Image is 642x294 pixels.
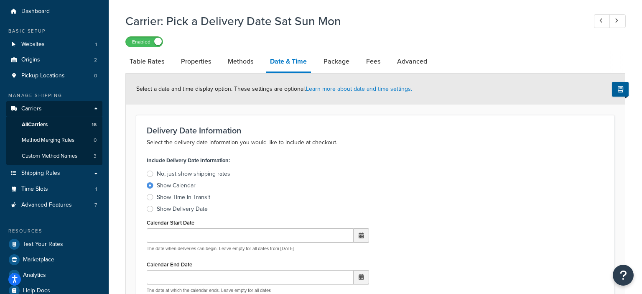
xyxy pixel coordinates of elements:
[147,220,194,226] label: Calendar Start Date
[21,186,48,193] span: Time Slots
[94,202,97,209] span: 7
[6,133,102,148] li: Method Merging Rules
[21,8,50,15] span: Dashboard
[6,228,102,235] div: Resources
[23,272,46,279] span: Analytics
[609,14,626,28] a: Next Record
[94,72,97,79] span: 0
[22,137,74,144] span: Method Merging Rules
[23,241,63,248] span: Test Your Rates
[6,37,102,52] li: Websites
[6,197,102,213] li: Advanced Features
[362,51,385,72] a: Fees
[22,121,48,128] span: All Carriers
[92,121,97,128] span: 16
[126,37,163,47] label: Enabled
[95,186,97,193] span: 1
[147,261,192,268] label: Calendar End Date
[6,182,102,197] li: Time Slots
[6,133,102,148] a: Method Merging Rules0
[6,68,102,84] a: Pickup Locations0
[6,148,102,164] a: Custom Method Names3
[136,84,412,93] span: Select a date and time display option. These settings are optional.
[95,41,97,48] span: 1
[94,153,97,160] span: 3
[21,170,60,177] span: Shipping Rules
[147,138,604,148] p: Select the delivery date information you would like to include at checkout.
[6,37,102,52] a: Websites1
[21,72,65,79] span: Pickup Locations
[6,101,102,117] a: Carriers
[6,182,102,197] a: Time Slots1
[6,268,102,283] a: Analytics
[21,202,72,209] span: Advanced Features
[6,52,102,68] li: Origins
[22,153,77,160] span: Custom Method Names
[94,137,97,144] span: 0
[125,51,168,72] a: Table Rates
[6,28,102,35] div: Basic Setup
[6,101,102,165] li: Carriers
[6,4,102,19] a: Dashboard
[6,252,102,267] a: Marketplace
[393,51,431,72] a: Advanced
[21,41,45,48] span: Websites
[94,56,97,64] span: 2
[177,51,215,72] a: Properties
[21,105,42,112] span: Carriers
[147,155,230,166] label: Include Delivery Date Information:
[6,197,102,213] a: Advanced Features7
[612,82,629,97] button: Show Help Docs
[613,265,634,286] button: Open Resource Center
[147,287,369,294] p: The date at which the calendar ends. Leave empty for all dates
[319,51,354,72] a: Package
[6,52,102,68] a: Origins2
[157,182,196,190] div: Show Calendar
[6,117,102,133] a: AllCarriers16
[6,92,102,99] div: Manage Shipping
[6,166,102,181] a: Shipping Rules
[147,245,369,252] p: The date when deliveries can begin. Leave empty for all dates from [DATE]
[157,205,208,213] div: Show Delivery Date
[594,14,610,28] a: Previous Record
[266,51,311,73] a: Date & Time
[6,237,102,252] a: Test Your Rates
[21,56,40,64] span: Origins
[6,68,102,84] li: Pickup Locations
[306,84,412,93] a: Learn more about date and time settings.
[224,51,257,72] a: Methods
[125,13,578,29] h1: Carrier: Pick a Delivery Date Sat Sun Mon
[157,193,210,202] div: Show Time in Transit
[157,170,230,178] div: No, just show shipping rates
[147,126,604,135] h3: Delivery Date Information
[6,148,102,164] li: Custom Method Names
[23,256,54,263] span: Marketplace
